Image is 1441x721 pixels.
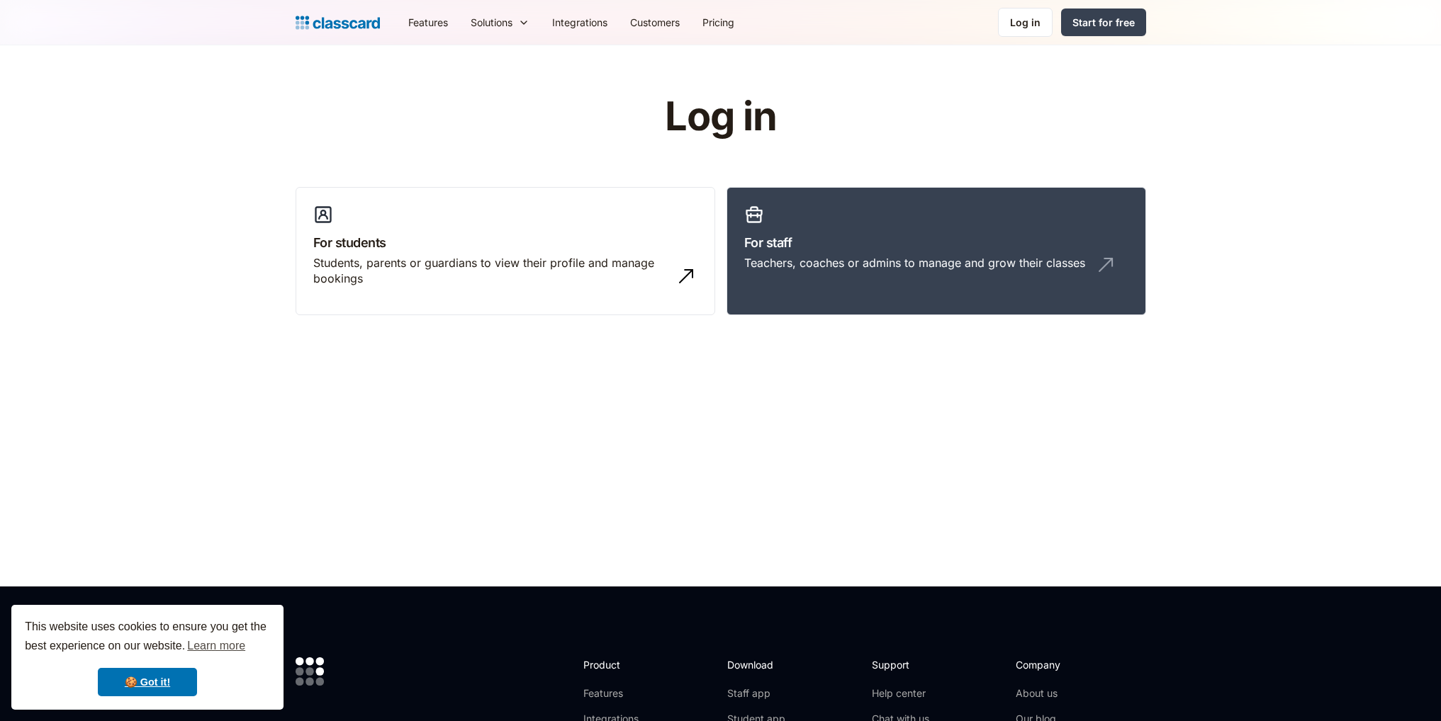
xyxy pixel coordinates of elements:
[313,233,697,252] h3: For students
[872,657,929,672] h2: Support
[296,13,380,33] a: home
[727,187,1146,316] a: For staffTeachers, coaches or admins to manage and grow their classes
[541,6,619,38] a: Integrations
[744,233,1128,252] h3: For staff
[313,255,669,287] div: Students, parents or guardians to view their profile and manage bookings
[11,605,284,710] div: cookieconsent
[296,187,715,316] a: For studentsStudents, parents or guardians to view their profile and manage bookings
[583,657,659,672] h2: Product
[25,618,270,657] span: This website uses cookies to ensure you get the best experience on our website.
[619,6,691,38] a: Customers
[459,6,541,38] div: Solutions
[998,8,1053,37] a: Log in
[691,6,746,38] a: Pricing
[727,686,785,700] a: Staff app
[872,686,929,700] a: Help center
[1061,8,1146,36] a: Start for free
[744,255,1085,271] div: Teachers, coaches or admins to manage and grow their classes
[185,635,247,657] a: learn more about cookies
[1010,15,1041,30] div: Log in
[1016,657,1110,672] h2: Company
[1016,686,1110,700] a: About us
[583,686,659,700] a: Features
[495,95,946,139] h1: Log in
[471,15,512,30] div: Solutions
[1072,15,1135,30] div: Start for free
[397,6,459,38] a: Features
[98,668,197,696] a: dismiss cookie message
[727,657,785,672] h2: Download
